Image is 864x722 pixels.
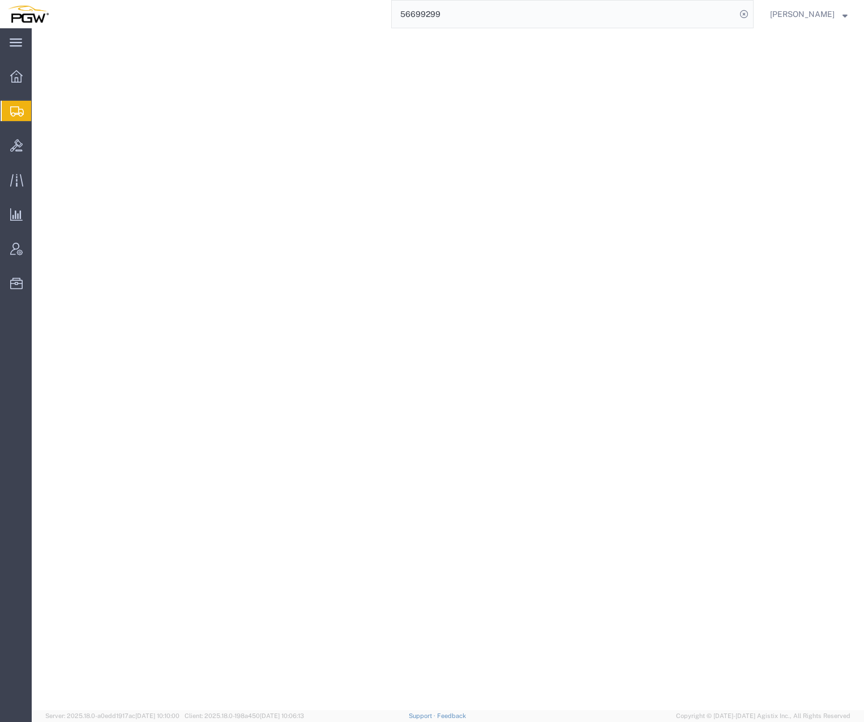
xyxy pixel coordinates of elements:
[185,712,304,719] span: Client: 2025.18.0-198a450
[32,28,864,710] iframe: FS Legacy Container
[135,712,179,719] span: [DATE] 10:10:00
[45,712,179,719] span: Server: 2025.18.0-a0edd1917ac
[676,711,850,721] span: Copyright © [DATE]-[DATE] Agistix Inc., All Rights Reserved
[409,712,437,719] a: Support
[260,712,304,719] span: [DATE] 10:06:13
[769,7,848,21] button: [PERSON_NAME]
[437,712,466,719] a: Feedback
[8,6,49,23] img: logo
[770,8,835,20] span: Jesse Dawson
[392,1,736,28] input: Search for shipment number, reference number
